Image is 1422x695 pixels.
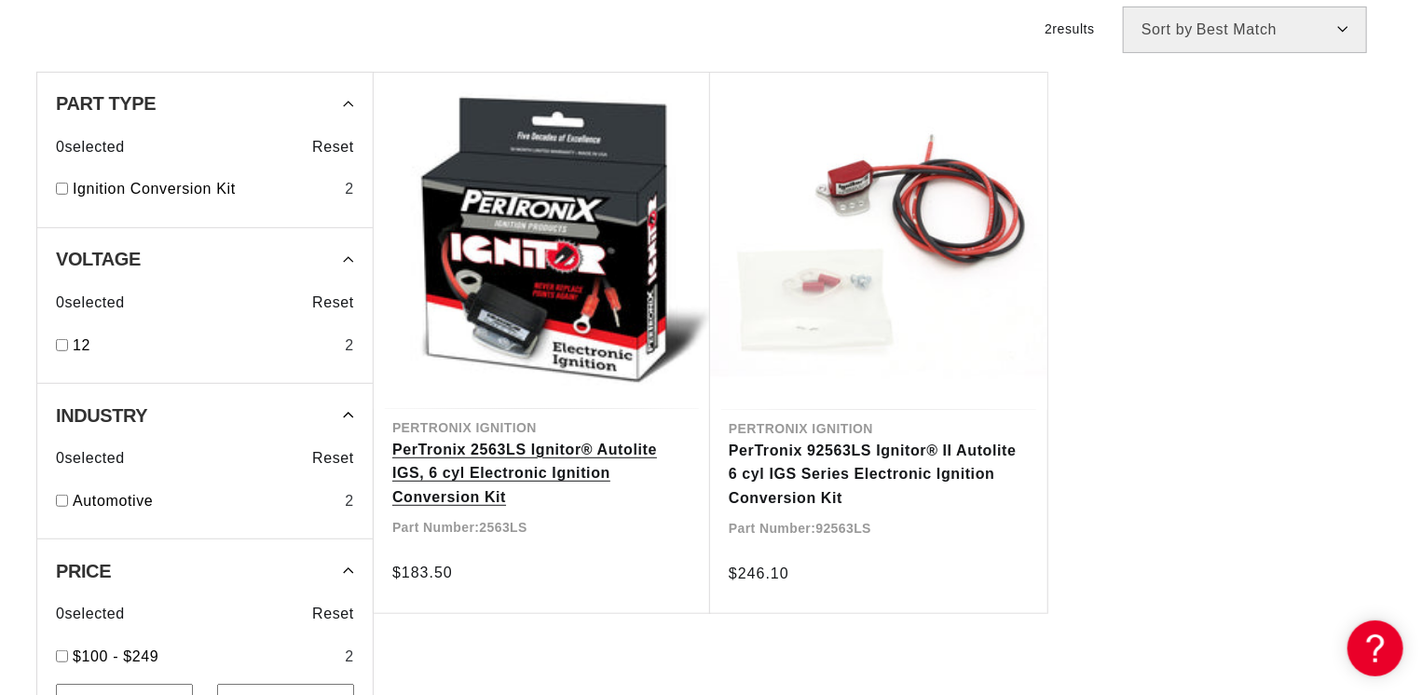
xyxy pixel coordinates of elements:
[345,489,354,513] div: 2
[729,439,1029,511] a: PerTronix 92563LS Ignitor® II Autolite 6 cyl IGS Series Electronic Ignition Conversion Kit
[73,489,337,513] a: Automotive
[1142,22,1193,37] span: Sort by
[345,334,354,358] div: 2
[392,438,691,510] a: PerTronix 2563LS Ignitor® Autolite IGS, 6 cyl Electronic Ignition Conversion Kit
[1045,21,1095,36] span: 2 results
[56,406,147,425] span: Industry
[56,250,141,268] span: Voltage
[56,291,125,315] span: 0 selected
[312,446,354,470] span: Reset
[312,135,354,159] span: Reset
[56,94,156,113] span: Part Type
[345,177,354,201] div: 2
[345,645,354,669] div: 2
[73,648,158,664] span: $100 - $249
[73,334,337,358] a: 12
[312,291,354,315] span: Reset
[1123,7,1367,53] select: Sort by
[312,602,354,626] span: Reset
[56,135,125,159] span: 0 selected
[56,562,111,580] span: Price
[56,446,125,470] span: 0 selected
[73,177,337,201] a: Ignition Conversion Kit
[56,602,125,626] span: 0 selected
